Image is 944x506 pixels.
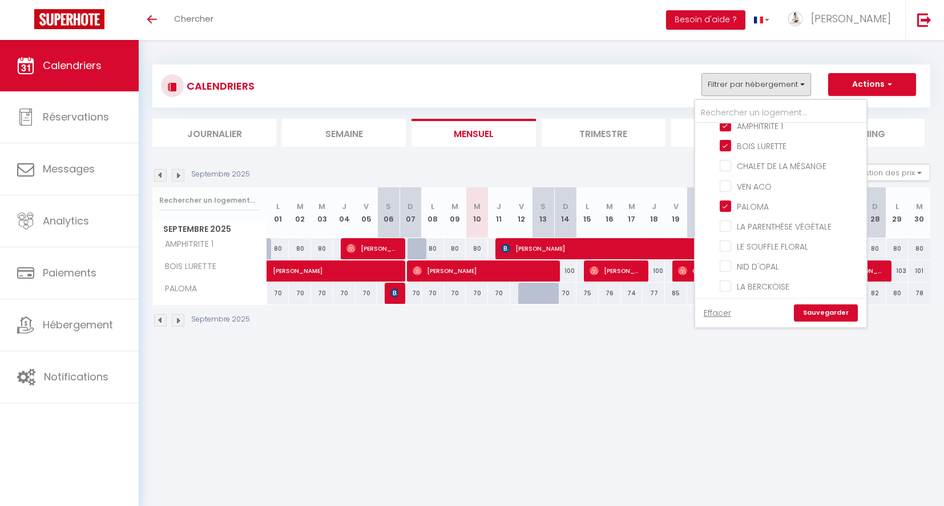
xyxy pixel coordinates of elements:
div: 74 [621,283,643,304]
th: 01 [267,187,289,238]
th: 29 [886,187,909,238]
div: 70 [356,283,378,304]
div: 80 [864,238,886,259]
div: 70 [333,283,356,304]
span: VEN ACO [737,181,772,192]
span: PALOMA [155,283,200,295]
abbr: M [451,201,458,212]
span: [PERSON_NAME] [273,254,430,276]
abbr: D [872,201,878,212]
div: 80 [444,238,466,259]
div: 78 [908,283,930,304]
abbr: J [652,201,656,212]
div: 101 [908,260,930,282]
input: Rechercher un logement... [695,103,866,123]
abbr: L [276,201,280,212]
abbr: D [563,201,568,212]
th: 28 [864,187,886,238]
span: Réservations [43,110,109,124]
button: Filtrer par hébergement [701,73,811,96]
th: 02 [289,187,311,238]
a: Sauvegarder [794,304,858,322]
span: Clém Véd-Rine [678,260,708,282]
abbr: J [342,201,346,212]
div: 86 [687,283,709,304]
li: Tâches [671,119,795,147]
button: Besoin d'aide ? [666,10,745,30]
div: 80 [466,238,488,259]
abbr: S [386,201,391,212]
div: 76 [599,283,621,304]
div: 70 [444,283,466,304]
div: 77 [643,283,665,304]
button: Actions [828,73,916,96]
abbr: D [408,201,413,212]
a: Effacer [704,307,731,319]
h3: CALENDRIERS [184,73,255,99]
span: [PERSON_NAME] [811,11,891,26]
li: Semaine [282,119,406,147]
abbr: V [673,201,679,212]
img: Super Booking [34,9,104,29]
input: Rechercher un logement... [159,190,260,211]
span: [PERSON_NAME] [501,238,709,259]
span: Calendriers [43,58,102,73]
th: 19 [665,187,687,238]
img: ... [786,10,804,27]
span: Paiements [43,266,96,280]
th: 07 [400,187,422,238]
div: 70 [267,283,289,304]
div: 80 [886,238,909,259]
th: 14 [554,187,576,238]
th: 08 [422,187,444,238]
span: LA PARENTHÈSE VÉGÉTALE [737,221,832,232]
th: 04 [333,187,356,238]
span: AMPHITRITE 1 [155,238,216,251]
button: Gestion des prix [845,164,930,181]
div: 80 [311,238,333,259]
th: 03 [311,187,333,238]
span: PALOMA [737,201,769,212]
th: 12 [510,187,532,238]
th: 17 [621,187,643,238]
abbr: M [474,201,481,212]
div: 70 [466,283,488,304]
th: 30 [908,187,930,238]
li: Trimestre [542,119,665,147]
span: [PERSON_NAME] [390,282,398,304]
div: 80 [422,238,444,259]
div: 80 [289,238,311,259]
div: 82 [864,283,886,304]
span: Septembre 2025 [153,221,267,238]
p: Septembre 2025 [191,169,250,180]
span: Messages [43,162,95,176]
div: 80 [886,283,909,304]
span: BOIS LURETTE [155,260,219,273]
th: 20 [687,187,709,238]
abbr: M [916,201,923,212]
th: 18 [643,187,665,238]
abbr: V [364,201,369,212]
span: Hébergement [43,318,113,332]
div: 75 [576,283,599,304]
div: 70 [311,283,333,304]
a: [PERSON_NAME] [267,260,289,282]
abbr: L [895,201,899,212]
th: 16 [599,187,621,238]
p: Septembre 2025 [191,314,250,325]
span: [PERSON_NAME] [590,260,642,282]
div: 80 [908,238,930,259]
abbr: J [497,201,501,212]
abbr: M [318,201,325,212]
th: 06 [377,187,400,238]
span: Chercher [174,13,213,25]
div: 70 [400,283,422,304]
div: 80 [267,238,289,259]
div: 85 [665,283,687,304]
th: 05 [356,187,378,238]
div: 70 [289,283,311,304]
div: 70 [422,283,444,304]
th: 11 [488,187,510,238]
abbr: M [606,201,613,212]
span: Analytics [43,214,89,228]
